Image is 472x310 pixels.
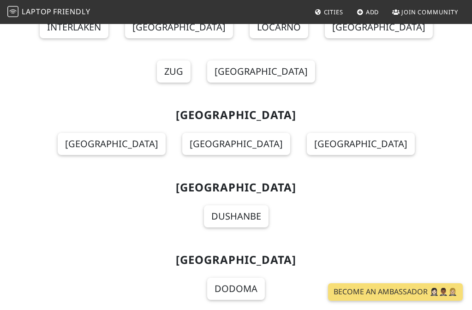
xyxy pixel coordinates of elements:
a: [GEOGRAPHIC_DATA] [182,133,290,155]
h2: [GEOGRAPHIC_DATA] [20,108,452,122]
a: [GEOGRAPHIC_DATA] [58,133,166,155]
a: [GEOGRAPHIC_DATA] [207,60,315,83]
h2: [GEOGRAPHIC_DATA] [20,181,452,194]
a: [GEOGRAPHIC_DATA] [325,16,433,38]
a: [GEOGRAPHIC_DATA] [307,133,415,155]
span: Cities [324,8,343,16]
a: Join Community [388,4,462,20]
h2: [GEOGRAPHIC_DATA] [20,253,452,267]
span: Add [366,8,379,16]
a: Interlaken [40,16,108,38]
a: Dushanbe [204,205,269,227]
a: Cities [311,4,347,20]
a: LaptopFriendly LaptopFriendly [7,4,90,20]
a: Zug [157,60,191,83]
span: Laptop [22,6,52,17]
a: Dodoma [207,278,265,300]
span: Friendly [53,6,90,17]
span: Join Community [401,8,458,16]
a: Locarno [250,16,308,38]
a: [GEOGRAPHIC_DATA] [125,16,233,38]
a: Add [353,4,383,20]
img: LaptopFriendly [7,6,18,17]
